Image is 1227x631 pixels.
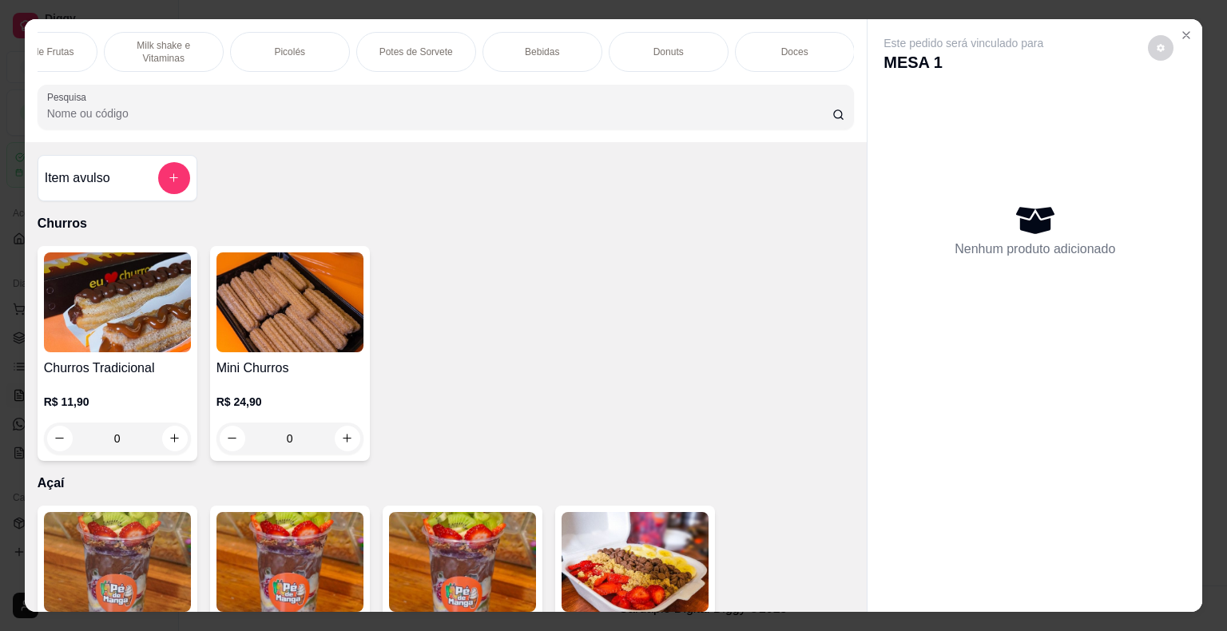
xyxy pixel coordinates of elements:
img: product-image [44,512,191,612]
label: Pesquisa [47,90,92,104]
button: Close [1173,22,1199,48]
img: product-image [562,512,709,612]
img: product-image [216,252,363,352]
p: Churros [38,214,855,233]
p: Milk shake e Vitaminas [117,39,210,65]
p: Açaí [38,474,855,493]
p: Salada de Frutas [1,46,73,58]
p: Bebidas [525,46,559,58]
img: product-image [44,252,191,352]
input: Pesquisa [47,105,832,121]
p: MESA 1 [884,51,1043,73]
p: Donuts [653,46,684,58]
p: Potes de Sorvete [379,46,453,58]
h4: Item avulso [45,169,110,188]
button: decrease-product-quantity [1148,35,1173,61]
h4: Mini Churros [216,359,363,378]
p: Este pedido será vinculado para [884,35,1043,51]
p: Picolés [274,46,305,58]
p: R$ 24,90 [216,394,363,410]
p: R$ 11,90 [44,394,191,410]
p: Nenhum produto adicionado [955,240,1115,259]
p: Doces [781,46,808,58]
img: product-image [389,512,536,612]
button: add-separate-item [158,162,190,194]
img: product-image [216,512,363,612]
h4: Churros Tradicional [44,359,191,378]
